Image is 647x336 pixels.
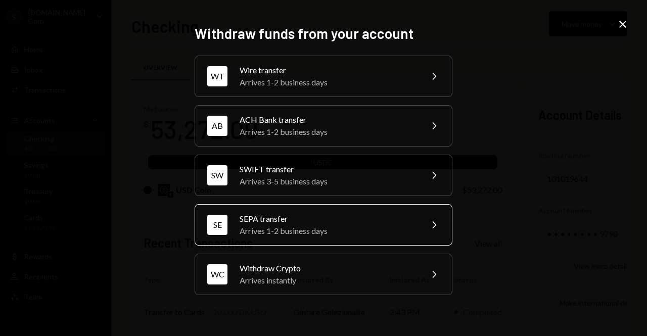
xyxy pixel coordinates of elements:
h2: Withdraw funds from your account [195,24,452,43]
div: Withdraw Crypto [240,262,415,274]
div: SEPA transfer [240,213,415,225]
div: SWIFT transfer [240,163,415,175]
div: Arrives 3-5 business days [240,175,415,187]
button: ABACH Bank transferArrives 1-2 business days [195,105,452,147]
div: AB [207,116,227,136]
div: SE [207,215,227,235]
div: Arrives 1-2 business days [240,225,415,237]
div: Arrives instantly [240,274,415,286]
button: WCWithdraw CryptoArrives instantly [195,254,452,295]
div: ACH Bank transfer [240,114,415,126]
div: WT [207,66,227,86]
button: SWSWIFT transferArrives 3-5 business days [195,155,452,196]
div: Wire transfer [240,64,415,76]
div: SW [207,165,227,185]
button: WTWire transferArrives 1-2 business days [195,56,452,97]
div: Arrives 1-2 business days [240,126,415,138]
div: Arrives 1-2 business days [240,76,415,88]
div: WC [207,264,227,284]
button: SESEPA transferArrives 1-2 business days [195,204,452,246]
